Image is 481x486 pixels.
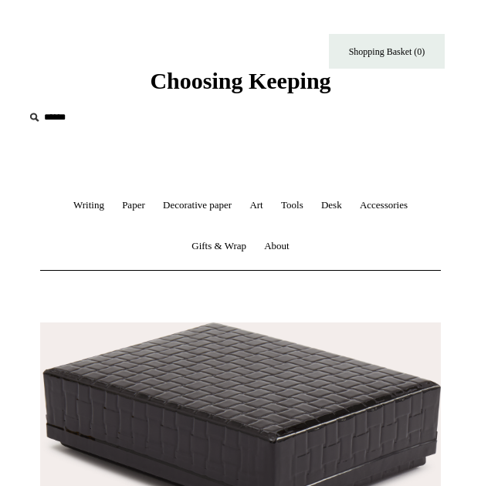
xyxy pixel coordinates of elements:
a: Accessories [352,185,415,226]
span: Choosing Keeping [150,68,330,93]
a: Art [242,185,270,226]
a: Choosing Keeping [150,80,330,91]
a: Gifts & Wrap [184,226,254,267]
a: Writing [66,185,112,226]
a: Decorative paper [155,185,239,226]
a: About [256,226,297,267]
a: Shopping Basket (0) [329,34,445,69]
a: Paper [114,185,153,226]
a: Desk [313,185,350,226]
a: Tools [273,185,311,226]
